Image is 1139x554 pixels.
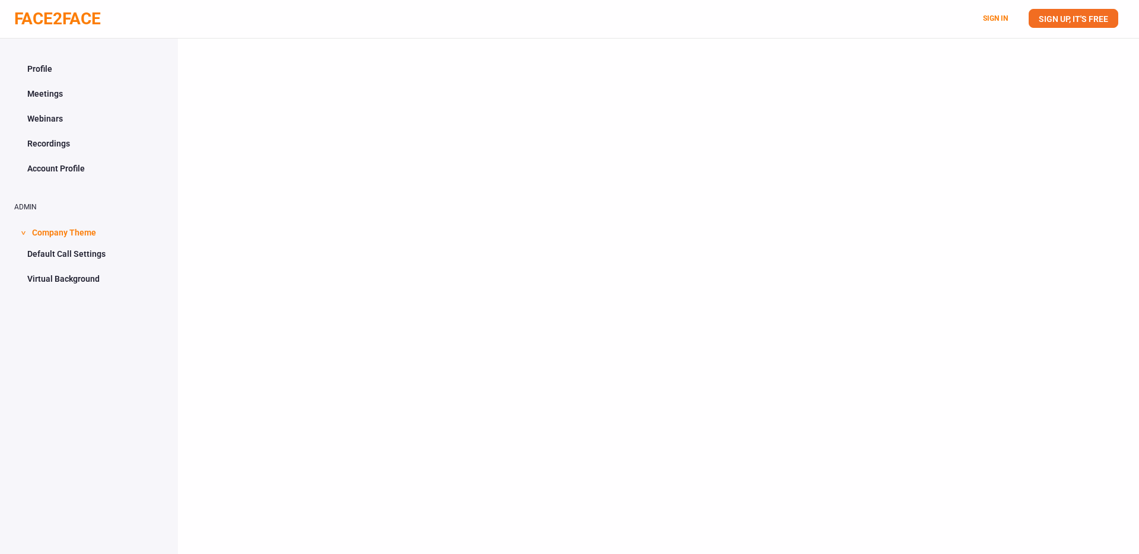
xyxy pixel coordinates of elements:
a: SIGN UP, IT'S FREE [1029,9,1118,28]
a: Recordings [14,132,164,155]
span: Company Theme [32,220,96,243]
a: Account Profile [14,157,164,180]
a: Virtual Background [14,268,164,290]
span: > [17,231,29,235]
a: Meetings [14,82,164,105]
a: Profile [14,58,164,80]
h2: ADMIN [14,203,164,211]
a: Default Call Settings [14,243,164,265]
a: Webinars [14,107,164,130]
a: SIGN IN [983,14,1008,23]
a: FACE2FACE [14,9,101,28]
